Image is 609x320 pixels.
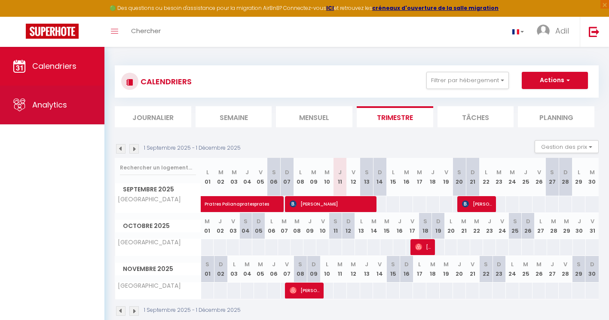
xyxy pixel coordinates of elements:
abbr: V [410,217,414,225]
abbr: V [591,217,594,225]
th: 14 [373,256,386,282]
abbr: J [365,260,368,268]
abbr: L [450,217,452,225]
th: 12 [342,213,355,239]
th: 22 [479,256,493,282]
abbr: D [526,217,530,225]
a: ICI [326,4,334,12]
abbr: S [272,168,276,176]
p: 1 Septembre 2025 - 1 Décembre 2025 [144,144,241,152]
abbr: M [371,217,376,225]
button: Gestion des prix [535,140,599,153]
abbr: M [282,217,287,225]
abbr: L [233,260,236,268]
th: 19 [440,256,453,282]
abbr: J [551,260,554,268]
abbr: L [392,168,395,176]
span: [GEOGRAPHIC_DATA] [116,239,181,246]
abbr: J [272,260,275,268]
abbr: S [244,217,248,225]
th: 02 [214,256,227,282]
th: 20 [445,213,458,239]
abbr: D [219,260,223,268]
th: 16 [393,213,406,239]
abbr: S [423,217,427,225]
abbr: M [218,168,223,176]
th: 04 [241,256,254,282]
abbr: M [417,168,422,176]
abbr: V [259,168,263,176]
abbr: L [511,260,514,268]
a: créneaux d'ouverture de la salle migration [372,4,499,12]
abbr: J [218,217,222,225]
span: Chercher [131,26,161,35]
th: 03 [227,256,241,282]
abbr: M [324,168,330,176]
th: 01 [201,158,214,196]
img: logout [589,26,600,37]
span: Novembre 2025 [115,263,201,275]
abbr: S [205,260,209,268]
abbr: V [500,217,504,225]
abbr: L [418,260,421,268]
th: 24 [496,213,509,239]
abbr: V [537,168,541,176]
th: 23 [493,158,506,196]
th: 07 [281,158,294,196]
abbr: M [430,260,435,268]
th: 01 [201,256,214,282]
abbr: M [311,168,316,176]
th: 08 [294,256,307,282]
th: 19 [432,213,445,239]
th: 17 [413,158,426,196]
abbr: D [257,217,261,225]
th: 14 [373,158,386,196]
abbr: M [444,260,449,268]
button: Actions [522,72,588,89]
th: 05 [252,213,265,239]
li: Tâches [438,106,514,127]
abbr: D [378,168,382,176]
th: 30 [585,158,599,196]
abbr: V [285,260,289,268]
abbr: M [337,260,343,268]
abbr: J [245,168,249,176]
abbr: D [285,168,289,176]
th: 11 [334,256,347,282]
th: 06 [267,256,281,282]
th: 10 [320,256,334,282]
th: 25 [509,213,522,239]
th: 29 [572,158,585,196]
th: 21 [457,213,470,239]
th: 18 [426,158,440,196]
th: 03 [226,213,239,239]
th: 30 [573,213,586,239]
abbr: L [539,217,542,225]
th: 05 [254,158,267,196]
li: Planning [518,106,594,127]
th: 08 [291,213,303,239]
th: 07 [281,256,294,282]
abbr: J [578,217,581,225]
abbr: M [245,260,250,268]
th: 13 [360,158,373,196]
abbr: L [299,168,302,176]
abbr: D [404,260,409,268]
abbr: M [551,217,556,225]
abbr: M [510,168,515,176]
th: 02 [214,213,226,239]
th: 20 [453,256,466,282]
th: 12 [347,158,360,196]
abbr: V [321,217,325,225]
abbr: S [391,260,395,268]
th: 30 [585,256,599,282]
th: 16 [400,256,413,282]
abbr: J [524,168,527,176]
img: Super Booking [26,24,79,39]
span: [GEOGRAPHIC_DATA] [116,283,181,289]
th: 16 [400,158,413,196]
th: 27 [545,256,559,282]
abbr: M [474,217,479,225]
